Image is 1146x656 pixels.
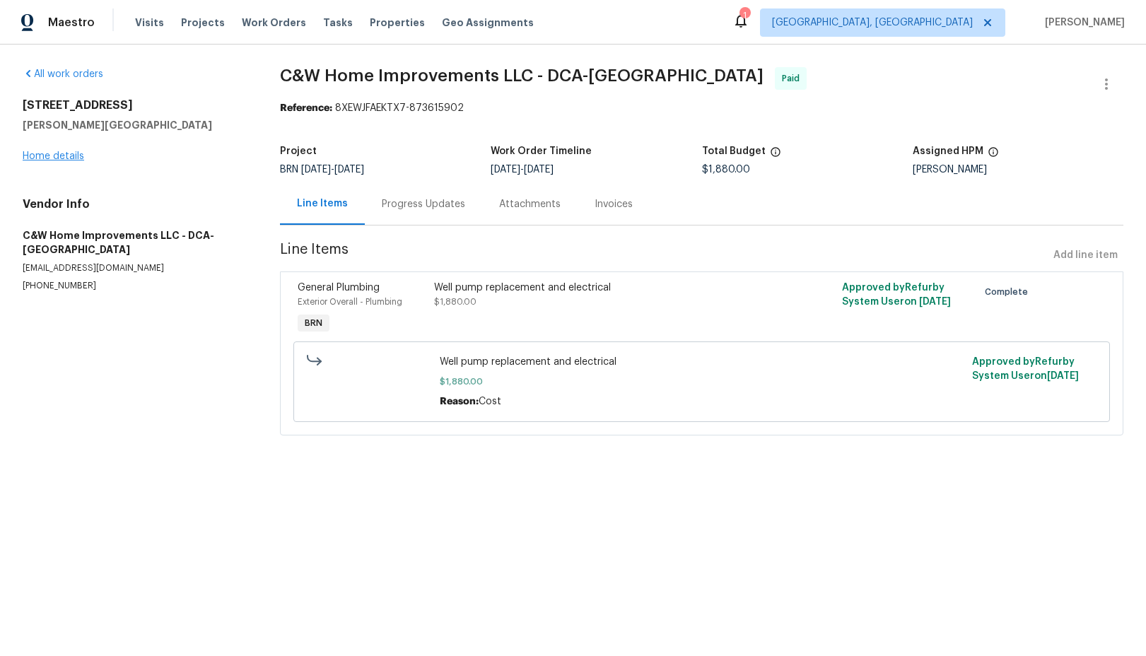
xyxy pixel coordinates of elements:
span: [GEOGRAPHIC_DATA], [GEOGRAPHIC_DATA] [772,16,973,30]
span: BRN [299,316,328,330]
h5: Project [280,146,317,156]
div: 8XEWJFAEKTX7-873615902 [280,101,1123,115]
span: [DATE] [524,165,554,175]
span: Maestro [48,16,95,30]
span: Work Orders [242,16,306,30]
h5: [PERSON_NAME][GEOGRAPHIC_DATA] [23,118,246,132]
a: Home details [23,151,84,161]
h5: C&W Home Improvements LLC - DCA-[GEOGRAPHIC_DATA] [23,228,246,257]
span: Well pump replacement and electrical [440,355,964,369]
span: Geo Assignments [442,16,534,30]
h5: Assigned HPM [913,146,983,156]
span: Properties [370,16,425,30]
p: [PHONE_NUMBER] [23,280,246,292]
span: Approved by Refurby System User on [842,283,951,307]
a: All work orders [23,69,103,79]
span: $1,880.00 [434,298,476,306]
span: Exterior Overall - Plumbing [298,298,402,306]
span: C&W Home Improvements LLC - DCA-[GEOGRAPHIC_DATA] [280,67,764,84]
span: [DATE] [1047,371,1079,381]
span: $1,880.00 [440,375,964,389]
h4: Vendor Info [23,197,246,211]
div: [PERSON_NAME] [913,165,1123,175]
div: Attachments [499,197,561,211]
span: - [301,165,364,175]
div: 1 [739,8,749,23]
span: [DATE] [334,165,364,175]
span: Cost [479,397,501,406]
span: - [491,165,554,175]
span: General Plumbing [298,283,380,293]
span: Complete [985,285,1034,299]
b: Reference: [280,103,332,113]
span: [DATE] [491,165,520,175]
span: Approved by Refurby System User on [972,357,1079,381]
div: Invoices [595,197,633,211]
span: Reason: [440,397,479,406]
span: Line Items [280,242,1048,269]
h2: [STREET_ADDRESS] [23,98,246,112]
div: Well pump replacement and electrical [434,281,766,295]
span: [PERSON_NAME] [1039,16,1125,30]
div: Line Items [297,197,348,211]
p: [EMAIL_ADDRESS][DOMAIN_NAME] [23,262,246,274]
span: $1,880.00 [702,165,750,175]
span: Tasks [323,18,353,28]
span: Visits [135,16,164,30]
span: [DATE] [301,165,331,175]
span: BRN [280,165,364,175]
span: Paid [782,71,805,86]
span: The hpm assigned to this work order. [988,146,999,165]
h5: Total Budget [702,146,766,156]
span: [DATE] [919,297,951,307]
span: Projects [181,16,225,30]
span: The total cost of line items that have been proposed by Opendoor. This sum includes line items th... [770,146,781,165]
div: Progress Updates [382,197,465,211]
h5: Work Order Timeline [491,146,592,156]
